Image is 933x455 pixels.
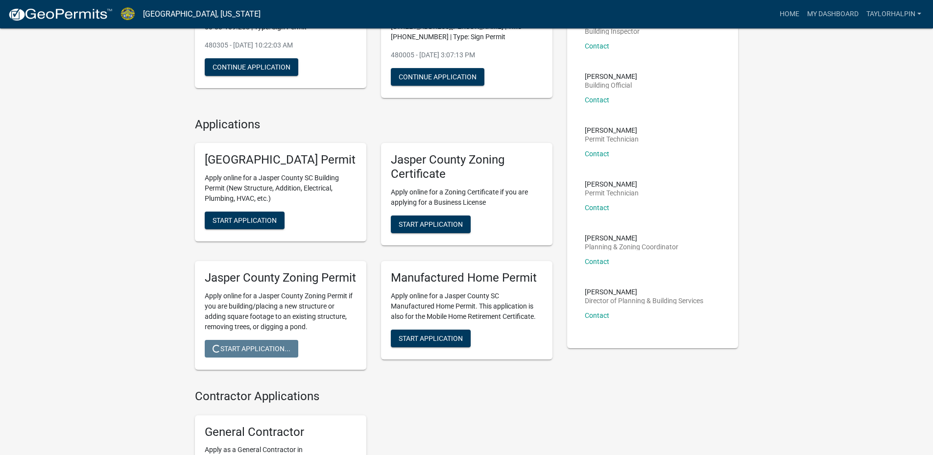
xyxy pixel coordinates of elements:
[391,216,471,233] button: Start Application
[213,344,290,352] span: Start Application...
[143,6,261,23] a: [GEOGRAPHIC_DATA], [US_STATE]
[391,187,543,208] p: Apply online for a Zoning Certificate if you are applying for a Business License
[585,288,703,295] p: [PERSON_NAME]
[585,235,678,241] p: [PERSON_NAME]
[213,216,277,224] span: Start Application
[585,258,609,265] a: Contact
[585,150,609,158] a: Contact
[195,118,552,132] h4: Applications
[585,82,637,89] p: Building Official
[391,68,484,86] button: Continue Application
[205,425,357,439] h5: General Contractor
[391,271,543,285] h5: Manufactured Home Permit
[205,340,298,358] button: Start Application...
[585,28,640,35] p: Building Inspector
[585,42,609,50] a: Contact
[585,127,639,134] p: [PERSON_NAME]
[862,5,925,24] a: taylorhalpin
[585,190,639,196] p: Permit Technician
[585,204,609,212] a: Contact
[399,220,463,228] span: Start Application
[585,73,637,80] p: [PERSON_NAME]
[776,5,803,24] a: Home
[205,153,357,167] h5: [GEOGRAPHIC_DATA] Permit
[399,334,463,342] span: Start Application
[205,40,357,50] p: 480305 - [DATE] 10:22:03 AM
[205,212,285,229] button: Start Application
[585,311,609,319] a: Contact
[391,291,543,322] p: Apply online for a Jasper County SC Manufactured Home Permit. This application is also for the Mo...
[205,271,357,285] h5: Jasper County Zoning Permit
[391,50,543,60] p: 480005 - [DATE] 3:07:13 PM
[205,173,357,204] p: Apply online for a Jasper County SC Building Permit (New Structure, Addition, Electrical, Plumbin...
[205,58,298,76] button: Continue Application
[585,136,639,143] p: Permit Technician
[585,181,639,188] p: [PERSON_NAME]
[195,118,552,378] wm-workflow-list-section: Applications
[120,7,135,21] img: Jasper County, South Carolina
[585,96,609,104] a: Contact
[205,291,357,332] p: Apply online for a Jasper County Zoning Permit if you are building/placing a new structure or add...
[391,330,471,347] button: Start Application
[585,243,678,250] p: Planning & Zoning Coordinator
[585,297,703,304] p: Director of Planning & Building Services
[803,5,862,24] a: My Dashboard
[391,153,543,181] h5: Jasper County Zoning Certificate
[195,389,552,404] h4: Contractor Applications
